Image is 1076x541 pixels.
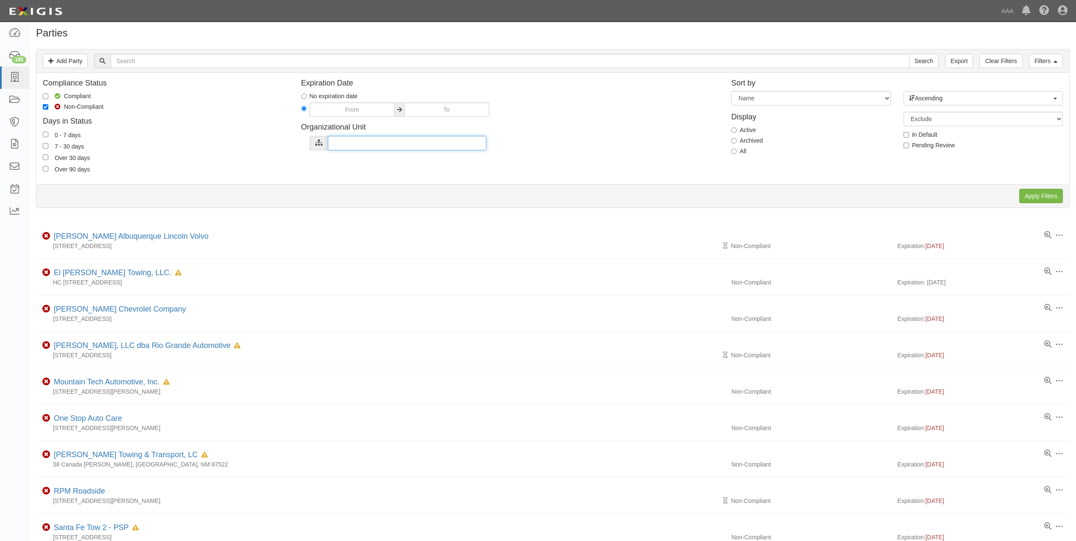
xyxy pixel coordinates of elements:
[925,388,944,395] span: [DATE]
[301,123,719,132] h4: Organizational Unit
[725,315,898,323] div: Non-Compliant
[43,132,48,137] input: 0 - 7 days
[925,461,944,468] span: [DATE]
[925,425,944,431] span: [DATE]
[725,242,898,250] div: Non-Compliant
[731,110,890,121] h4: Display
[301,92,358,100] label: No expiration date
[50,268,182,279] div: El Valle Towing, LLC.
[43,54,88,68] a: Add Party
[897,315,1070,323] div: Expiration:
[42,452,50,458] i: Non-Compliant
[36,315,725,323] div: [STREET_ADDRESS]
[904,143,909,148] input: Pending Review
[42,306,50,312] i: Non-Compliant
[925,497,944,504] span: [DATE]
[43,143,48,149] input: 7 - 30 days
[1029,54,1063,68] a: Filters
[50,522,139,533] div: Santa Fe Tow 2 - PSP
[301,94,307,99] input: No expiration date
[54,523,129,532] a: Santa Fe Tow 2 - PSP
[725,278,898,287] div: Non-Compliant
[54,268,172,277] a: El [PERSON_NAME] Towing, LLC.
[50,450,208,461] div: Padilla's Towing & Transport, LC
[54,341,230,350] a: [PERSON_NAME], LLC dba Rio Grande Automotive
[50,377,170,388] div: Mountain Tech Automotive, Inc.
[43,104,48,110] input: Non-Compliant
[42,379,50,385] i: Non-Compliant
[897,460,1070,469] div: Expiration:
[43,94,48,99] input: Compliant
[43,92,91,100] label: Compliant
[55,130,80,139] div: 0 - 7 days
[731,126,756,134] label: Active
[725,460,898,469] div: Non-Compliant
[12,56,26,63] div: 185
[43,155,48,160] input: Over 30 days
[234,343,241,349] i: In Default since 09/02/2025
[723,498,728,504] i: Pending Review
[54,487,105,495] a: RPM Roadside
[731,138,737,144] input: Archived
[1044,340,1051,349] a: View results summary
[36,28,1070,39] h1: Parties
[1044,268,1051,276] a: View results summary
[897,242,1070,250] div: Expiration:
[1044,231,1051,240] a: View results summary
[904,141,955,149] label: Pending Review
[42,524,50,530] i: Non-Compliant
[55,153,90,162] div: Over 30 days
[163,379,170,385] i: In Default since 08/23/2025
[301,79,719,88] h4: Expiration Date
[897,278,1070,287] div: Expiration: [DATE]
[132,525,139,531] i: In Default since 08/27/2025
[36,387,725,396] div: [STREET_ADDRESS][PERSON_NAME]
[43,102,103,111] label: Non-Compliant
[997,3,1018,19] a: AAA
[54,232,208,240] a: [PERSON_NAME] Albuquerque Lincoln Volvo
[897,387,1070,396] div: Expiration:
[201,452,208,458] i: In Default since 08/02/2025
[925,534,944,541] span: [DATE]
[904,130,937,139] label: In Default
[42,233,50,239] i: Non-Compliant
[925,315,944,322] span: [DATE]
[731,149,737,154] input: All
[43,79,288,88] h4: Compliance Status
[1044,486,1051,494] a: View results summary
[36,497,725,505] div: [STREET_ADDRESS][PERSON_NAME]
[1044,450,1051,458] a: View results summary
[50,231,208,242] div: Corley's Albuquerque Lincoln Volvo
[725,497,898,505] div: Non-Compliant
[50,413,122,424] div: One Stop Auto Care
[904,91,1063,105] button: Ascending
[42,488,50,494] i: Non-Compliant
[175,270,182,276] i: In Default since 08/27/2025
[897,424,1070,432] div: Expiration:
[904,132,909,138] input: In Default
[43,117,288,126] h4: Days in Status
[36,460,725,469] div: 38 Canada [PERSON_NAME], [GEOGRAPHIC_DATA], NM 87522
[1039,6,1049,16] i: Help Center - Complianz
[50,486,105,497] div: RPM Roadside
[725,351,898,359] div: Non-Compliant
[50,304,186,315] div: Galles Chevrolet Company
[945,54,973,68] a: Export
[925,243,944,249] span: [DATE]
[36,278,725,287] div: HC [STREET_ADDRESS]
[725,387,898,396] div: Non-Compliant
[725,424,898,432] div: Non-Compliant
[42,342,50,348] i: Non-Compliant
[54,378,160,386] a: Mountain Tech Automotive, Inc.
[55,164,90,174] div: Over 90 days
[42,415,50,421] i: Non-Compliant
[723,243,728,249] i: Pending Review
[1019,189,1063,203] input: Apply Filters
[36,242,725,250] div: [STREET_ADDRESS]
[731,79,1063,88] h4: Sort by
[404,102,489,117] input: To
[897,497,1070,505] div: Expiration:
[42,270,50,276] i: Non-Compliant
[54,450,198,459] a: [PERSON_NAME] Towing & Transport, LC
[1044,522,1051,531] a: View results summary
